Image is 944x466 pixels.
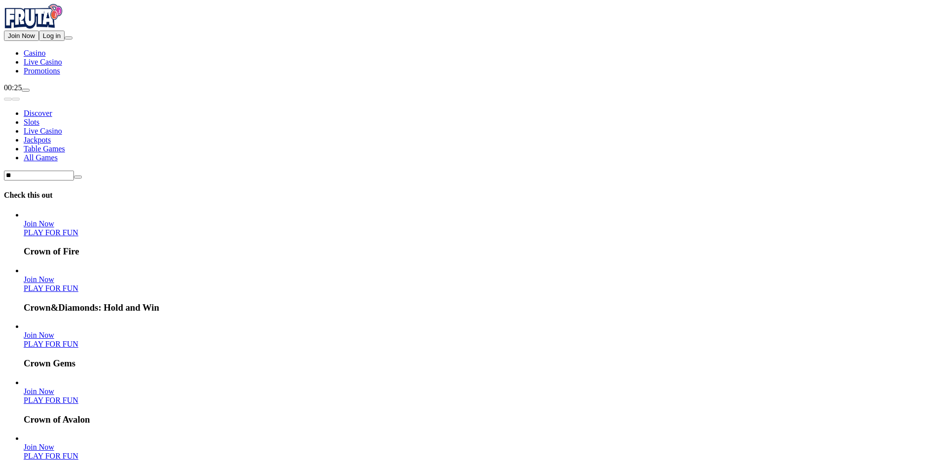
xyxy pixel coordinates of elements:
h3: Crown&Diamonds: Hold and Win [24,302,940,313]
button: next slide [12,98,20,101]
span: Join Now [24,443,54,451]
h3: Crown Gems [24,358,940,369]
span: Join Now [8,32,35,39]
input: Search [4,171,74,180]
span: 00:25 [4,83,22,92]
nav: Primary [4,4,940,75]
a: Casino [24,49,45,57]
span: Join Now [24,331,54,339]
article: Crown of Avalon [24,378,940,425]
nav: Lobby [4,92,940,162]
a: Jackpots [24,136,51,144]
img: Fruta [4,4,63,29]
a: Crown&Diamonds: Hold and Win [24,275,54,284]
span: Log in [43,32,61,39]
a: Table Games [24,144,65,153]
a: All Games [24,153,58,162]
article: Crown Gems [24,322,940,369]
a: Promotions [24,67,60,75]
button: clear entry [74,176,82,179]
button: prev slide [4,98,12,101]
button: live-chat [22,89,30,92]
a: Slots [24,118,39,126]
h3: Crown of Fire [24,246,940,257]
h3: Crown of Avalon [24,414,940,425]
a: Live Casino [24,58,62,66]
a: Crown of Fire [24,228,78,237]
a: Six Acrobats [24,443,54,451]
a: Crown of Avalon [24,387,54,395]
a: Six Acrobats [24,452,78,460]
span: Join Now [24,219,54,228]
span: Join Now [24,387,54,395]
a: Crown&Diamonds: Hold and Win [24,284,78,292]
button: Join Now [4,31,39,41]
a: Crown Gems [24,340,78,348]
nav: Main menu [4,49,940,75]
button: menu [65,36,72,39]
a: Fruta [4,22,63,30]
article: Crown&Diamonds: Hold and Win [24,266,940,313]
a: Crown of Fire [24,219,54,228]
span: Join Now [24,275,54,284]
h4: Check this out [4,191,940,200]
a: Live Casino [24,127,62,135]
a: Crown of Avalon [24,396,78,404]
button: Log in [39,31,65,41]
a: Crown Gems [24,331,54,339]
article: Crown of Fire [24,211,940,257]
a: Discover [24,109,52,117]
